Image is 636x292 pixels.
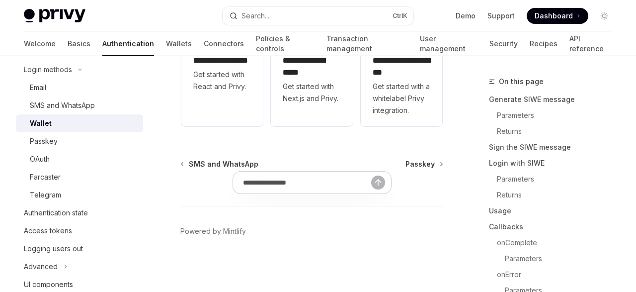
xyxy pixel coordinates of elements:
a: Dashboard [527,8,588,24]
a: Wallet [16,114,143,132]
a: Email [16,79,143,97]
a: onComplete [489,235,620,251]
a: Security [489,32,518,56]
div: Logging users out [24,243,83,255]
span: SMS and WhatsApp [189,159,258,169]
a: SMS and WhatsApp [181,159,258,169]
button: Toggle dark mode [596,8,612,24]
input: Ask a question... [243,172,371,194]
a: Access tokens [16,222,143,240]
a: Returns [489,123,620,139]
a: Parameters [489,251,620,267]
span: Ctrl K [393,12,407,20]
a: Farcaster [16,168,143,186]
a: Authentication state [16,204,143,222]
div: SMS and WhatsApp [30,99,95,111]
a: Basics [68,32,90,56]
a: Demo [456,11,476,21]
img: light logo [24,9,85,23]
a: Usage [489,203,620,219]
span: Get started with Next.js and Privy. [283,81,340,104]
span: Get started with a whitelabel Privy integration. [373,81,430,116]
div: Advanced [24,261,58,273]
a: Passkey [405,159,442,169]
div: Authentication state [24,207,88,219]
a: Passkey [16,132,143,150]
button: Open search [223,7,413,25]
a: Sign the SIWE message [489,139,620,155]
div: UI components [24,279,73,291]
a: Parameters [489,171,620,187]
a: Connectors [204,32,244,56]
a: Powered by Mintlify [180,226,246,236]
a: Wallets [166,32,192,56]
a: Login with SIWE [489,155,620,171]
a: Callbacks [489,219,620,235]
span: Dashboard [535,11,573,21]
a: Support [487,11,515,21]
a: Returns [489,187,620,203]
div: Access tokens [24,225,72,237]
a: Recipes [530,32,557,56]
a: Logging users out [16,240,143,258]
button: Toggle Advanced section [16,258,143,276]
div: Email [30,82,46,94]
div: Search... [241,10,269,22]
a: OAuth [16,150,143,168]
div: Passkey [30,135,58,147]
button: Send message [371,176,385,190]
a: API reference [569,32,612,56]
a: Telegram [16,186,143,204]
a: Parameters [489,107,620,123]
div: Wallet [30,117,52,129]
div: OAuth [30,153,50,165]
a: Welcome [24,32,56,56]
a: User management [420,32,477,56]
a: Policies & controls [256,32,315,56]
div: Farcaster [30,171,61,183]
span: Passkey [405,159,435,169]
a: onError [489,267,620,283]
span: Get started with React and Privy. [193,69,251,93]
span: On this page [499,76,544,88]
div: Telegram [30,189,61,201]
a: Generate SIWE message [489,92,620,107]
a: Transaction management [326,32,407,56]
a: SMS and WhatsApp [16,97,143,114]
a: Authentication [102,32,154,56]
